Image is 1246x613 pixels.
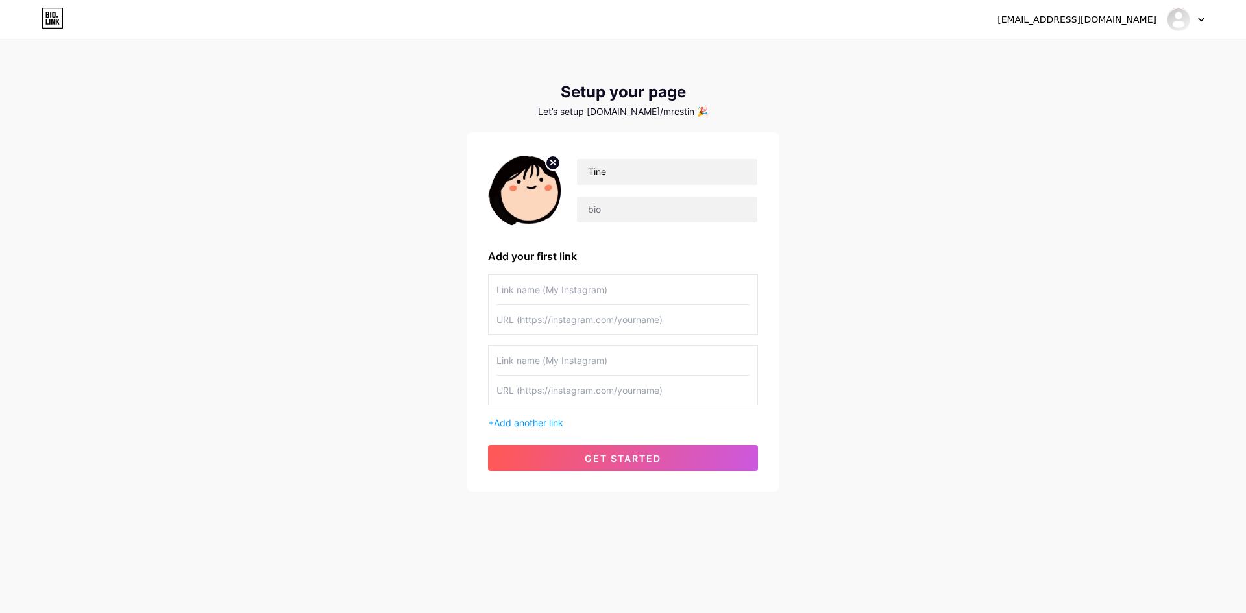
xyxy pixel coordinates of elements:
span: Add another link [494,417,563,428]
input: Link name (My Instagram) [496,346,750,375]
div: Setup your page [467,83,779,101]
button: get started [488,445,758,471]
input: URL (https://instagram.com/yourname) [496,305,750,334]
div: Let’s setup [DOMAIN_NAME]/mrcstin 🎉 [467,106,779,117]
input: Your name [577,159,757,185]
div: [EMAIL_ADDRESS][DOMAIN_NAME] [997,13,1156,27]
img: profile pic [488,153,561,228]
input: URL (https://instagram.com/yourname) [496,376,750,405]
input: Link name (My Instagram) [496,275,750,304]
img: mrcstin [1166,7,1191,32]
span: get started [585,453,661,464]
div: Add your first link [488,248,758,264]
div: + [488,416,758,429]
input: bio [577,197,757,222]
